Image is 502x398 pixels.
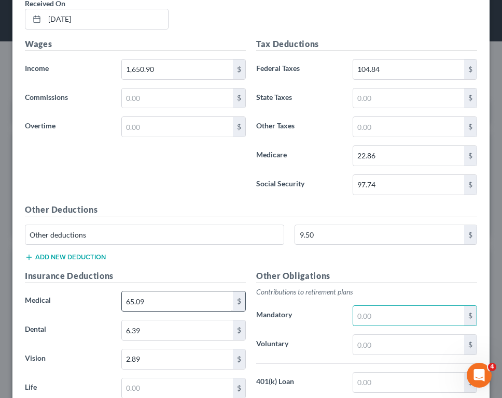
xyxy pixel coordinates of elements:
[233,378,245,398] div: $
[20,320,116,341] label: Dental
[251,334,347,355] label: Voluntary
[251,59,347,80] label: Federal Taxes
[251,116,347,137] label: Other Taxes
[25,253,106,261] button: Add new deduction
[122,320,233,340] input: 0.00
[20,88,116,109] label: Commissions
[122,378,233,398] input: 0.00
[25,270,246,283] h5: Insurance Deductions
[251,88,347,109] label: State Taxes
[122,60,233,79] input: 0.00
[251,305,347,326] label: Mandatory
[353,175,464,195] input: 0.00
[464,335,477,355] div: $
[353,373,464,392] input: 0.00
[25,203,477,216] h5: Other Deductions
[464,89,477,108] div: $
[45,9,168,29] input: MM/DD/YYYY
[25,64,49,72] span: Income
[256,270,477,283] h5: Other Obligations
[233,349,245,369] div: $
[353,306,464,326] input: 0.00
[256,287,477,297] p: Contributions to retirement plans
[20,349,116,370] label: Vision
[251,372,347,393] label: 401(k) Loan
[295,225,464,245] input: 0.00
[488,363,496,371] span: 4
[464,373,477,392] div: $
[122,89,233,108] input: 0.00
[353,117,464,137] input: 0.00
[233,60,245,79] div: $
[464,117,477,137] div: $
[464,306,477,326] div: $
[353,60,464,79] input: 0.00
[122,349,233,369] input: 0.00
[353,335,464,355] input: 0.00
[256,38,477,51] h5: Tax Deductions
[122,291,233,311] input: 0.00
[464,60,477,79] div: $
[233,117,245,137] div: $
[233,291,245,311] div: $
[251,145,347,166] label: Medicare
[122,117,233,137] input: 0.00
[464,146,477,166] div: $
[233,320,245,340] div: $
[20,291,116,312] label: Medical
[464,225,477,245] div: $
[353,89,464,108] input: 0.00
[25,38,246,51] h5: Wages
[353,146,464,166] input: 0.00
[25,225,284,245] input: Specify...
[233,89,245,108] div: $
[464,175,477,195] div: $
[251,174,347,195] label: Social Security
[20,116,116,137] label: Overtime
[467,363,492,388] iframe: Intercom live chat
